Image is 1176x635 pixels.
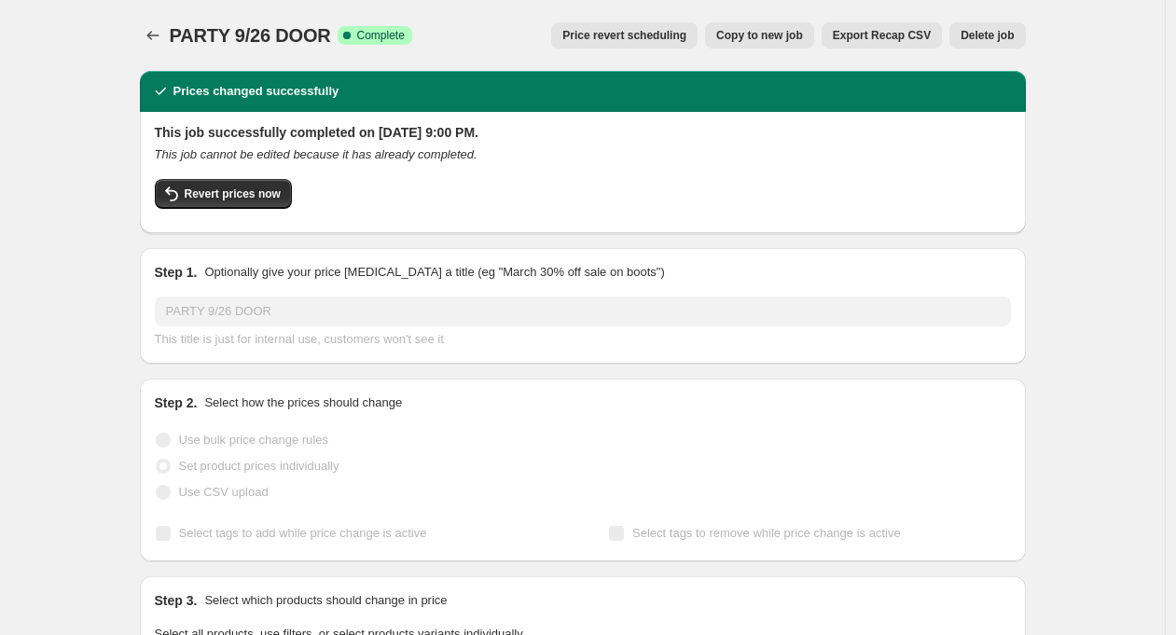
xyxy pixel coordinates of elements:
[155,147,477,161] i: This job cannot be edited because it has already completed.
[185,186,281,201] span: Revert prices now
[155,123,1011,142] h2: This job successfully completed on [DATE] 9:00 PM.
[179,526,427,540] span: Select tags to add while price change is active
[179,433,328,447] span: Use bulk price change rules
[949,22,1025,48] button: Delete job
[204,591,447,610] p: Select which products should change in price
[155,179,292,209] button: Revert prices now
[961,28,1014,43] span: Delete job
[140,22,166,48] button: Price change jobs
[155,591,198,610] h2: Step 3.
[356,28,404,43] span: Complete
[155,297,1011,326] input: 30% off holiday sale
[562,28,686,43] span: Price revert scheduling
[632,526,901,540] span: Select tags to remove while price change is active
[204,263,664,282] p: Optionally give your price [MEDICAL_DATA] a title (eg "March 30% off sale on boots")
[155,263,198,282] h2: Step 1.
[170,25,331,46] span: PARTY 9/26 DOOR
[155,393,198,412] h2: Step 2.
[179,485,269,499] span: Use CSV upload
[833,28,931,43] span: Export Recap CSV
[822,22,942,48] button: Export Recap CSV
[705,22,814,48] button: Copy to new job
[716,28,803,43] span: Copy to new job
[179,459,339,473] span: Set product prices individually
[155,332,444,346] span: This title is just for internal use, customers won't see it
[204,393,402,412] p: Select how the prices should change
[551,22,698,48] button: Price revert scheduling
[173,82,339,101] h2: Prices changed successfully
